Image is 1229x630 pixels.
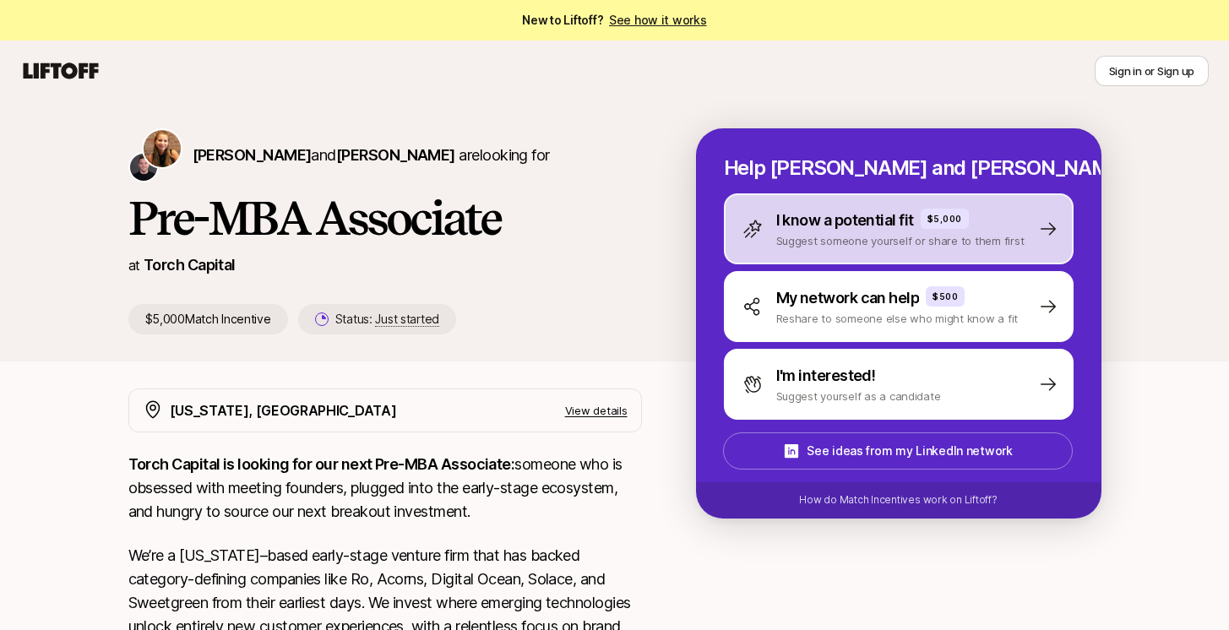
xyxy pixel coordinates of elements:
button: See ideas from my LinkedIn network [723,432,1073,470]
p: someone who is obsessed with meeting founders, plugged into the early-stage ecosystem, and hungry... [128,453,642,524]
span: New to Liftoff? [522,10,706,30]
a: Torch Capital [144,256,236,274]
h1: Pre-MBA Associate [128,193,642,243]
p: See ideas from my LinkedIn network [807,441,1012,461]
p: Help [PERSON_NAME] and [PERSON_NAME] hire [724,156,1074,180]
p: $5,000 [927,212,962,225]
strong: Torch Capital is looking for our next Pre-MBA Associate: [128,455,515,473]
img: Katie Reiner [144,130,181,167]
p: $500 [933,290,958,303]
span: [PERSON_NAME] [336,146,455,164]
img: Christopher Harper [130,154,157,181]
p: [US_STATE], [GEOGRAPHIC_DATA] [170,399,397,421]
p: are looking for [193,144,550,167]
p: I'm interested! [776,364,876,388]
span: and [311,146,454,164]
p: Reshare to someone else who might know a fit [776,310,1019,327]
p: Suggest yourself as a candidate [776,388,941,405]
p: Status: [335,309,439,329]
p: Suggest someone yourself or share to them first [776,232,1025,249]
p: $5,000 Match Incentive [128,304,288,334]
p: How do Match Incentives work on Liftoff? [799,492,997,508]
p: My network can help [776,286,920,310]
a: See how it works [609,13,707,27]
p: I know a potential fit [776,209,914,232]
p: View details [565,402,628,419]
span: [PERSON_NAME] [193,146,312,164]
button: Sign in or Sign up [1095,56,1209,86]
span: Just started [375,312,439,327]
p: at [128,254,140,276]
